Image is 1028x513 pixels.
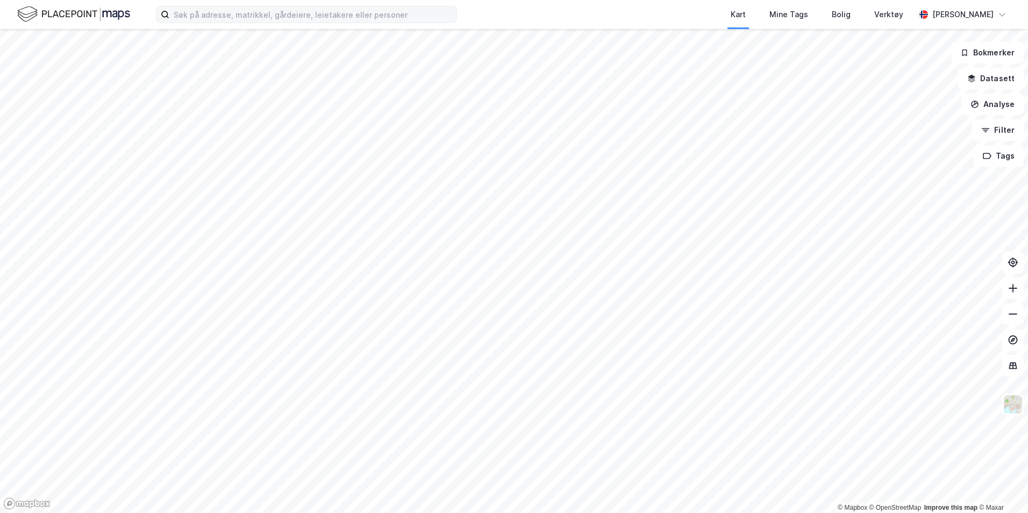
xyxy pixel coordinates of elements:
[972,119,1024,141] button: Filter
[832,8,851,21] div: Bolig
[169,6,456,23] input: Søk på adresse, matrikkel, gårdeiere, leietakere eller personer
[1003,394,1023,415] img: Z
[924,504,977,511] a: Improve this map
[769,8,808,21] div: Mine Tags
[731,8,746,21] div: Kart
[974,461,1028,513] iframe: Chat Widget
[974,461,1028,513] div: Kontrollprogram for chat
[974,145,1024,167] button: Tags
[932,8,994,21] div: [PERSON_NAME]
[838,504,867,511] a: Mapbox
[951,42,1024,63] button: Bokmerker
[961,94,1024,115] button: Analyse
[3,497,51,510] a: Mapbox homepage
[874,8,903,21] div: Verktøy
[869,504,922,511] a: OpenStreetMap
[17,5,130,24] img: logo.f888ab2527a4732fd821a326f86c7f29.svg
[958,68,1024,89] button: Datasett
